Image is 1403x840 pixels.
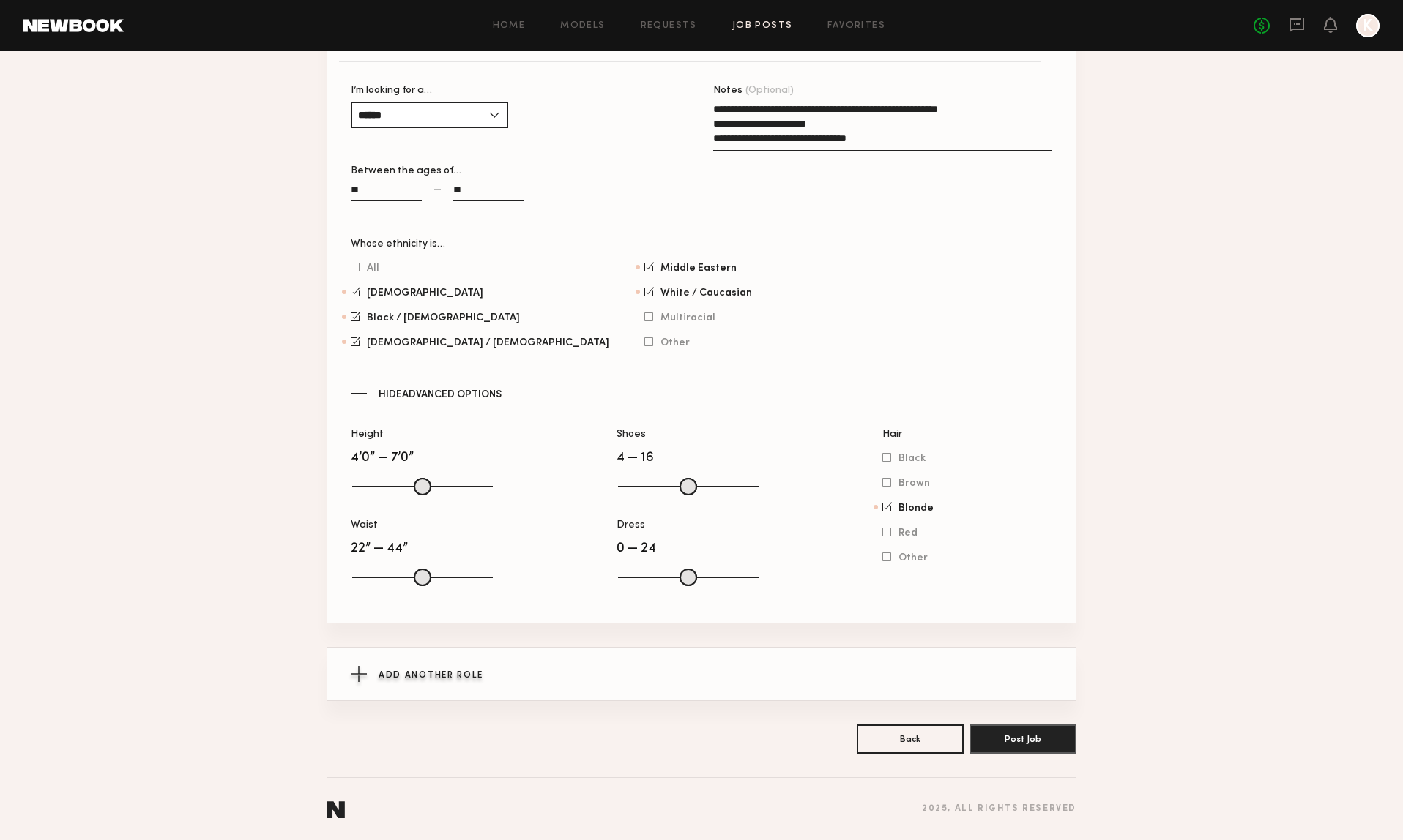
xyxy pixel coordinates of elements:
[351,86,508,96] div: I’m looking for a…
[713,102,1052,151] textarea: Notes(Optional)
[970,724,1076,754] button: Post Job
[713,86,1052,96] div: Notes
[898,554,928,561] span: Other
[898,479,930,487] span: Brown
[327,648,1076,700] button: Add Another Role
[367,314,520,321] span: Black / [DEMOGRAPHIC_DATA]
[898,454,926,462] span: Black
[1356,14,1380,37] a: K
[641,21,697,31] a: Requests
[660,339,690,346] span: Other
[351,542,491,555] div: 22” — 44”
[660,264,737,271] span: Middle Eastern
[493,21,526,31] a: Home
[857,724,964,754] button: Back
[560,21,605,31] a: Models
[922,804,1076,814] div: 2025 , all rights reserved
[351,430,491,440] div: Height
[617,542,757,555] div: 0 — 24
[617,451,757,465] div: 4 — 16
[351,387,1052,400] button: HideAdvanced Options
[660,289,752,296] span: White / Caucasian
[827,21,885,31] a: Favorites
[898,529,918,536] span: Red
[433,184,442,195] div: —
[379,390,502,400] span: Hide Advanced Options
[351,166,690,176] div: Between the ages of…
[367,289,483,296] span: [DEMOGRAPHIC_DATA]
[379,671,483,680] span: Add Another Role
[351,451,491,465] div: 4’0” — 7’0”
[617,520,757,530] div: Dress
[367,339,609,346] span: [DEMOGRAPHIC_DATA] / [DEMOGRAPHIC_DATA]
[732,21,793,31] a: Job Posts
[660,314,715,321] span: Multiracial
[882,430,1052,440] div: Hair
[367,264,379,271] span: All
[351,239,1052,250] div: Whose ethnicity is…
[351,520,491,530] div: Waist
[898,504,934,511] span: Blonde
[617,430,757,440] div: Shoes
[745,86,794,96] span: (Optional)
